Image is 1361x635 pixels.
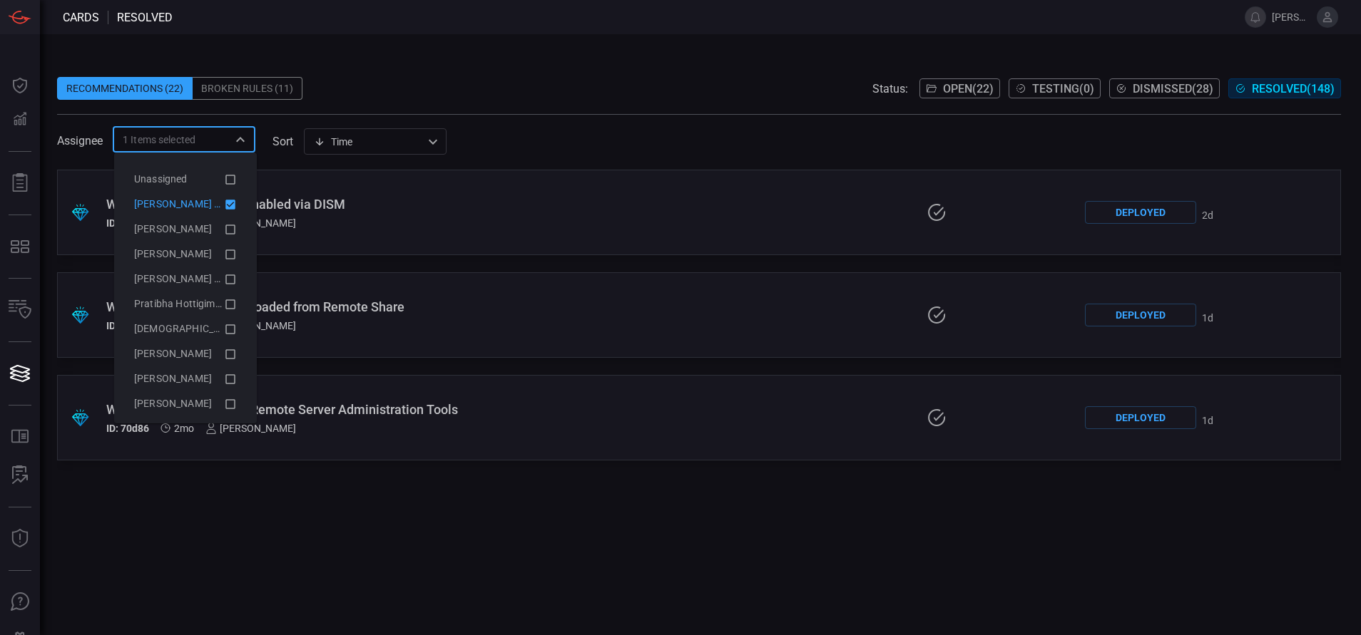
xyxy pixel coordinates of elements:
button: Dismissed(28) [1109,78,1220,98]
span: 1 Items selected [123,133,195,147]
div: Recommendations (22) [57,77,193,100]
h5: ID: 777be [106,217,149,229]
li: Pratibha Hottigimath [123,291,248,316]
li: Vedang Ranmale [123,316,248,341]
div: Windows - Python Script Loaded from Remote Share [106,299,546,314]
button: MITRE - Detection Posture [3,229,37,264]
li: bob blake [123,341,248,366]
button: Inventory [3,293,37,327]
h5: ID: 1b02d [106,320,149,331]
li: drew garthe [123,366,248,391]
div: Windows - File Services Enabled via DISM [106,197,546,212]
span: [PERSON_NAME] [134,373,212,384]
li: Derrick Ferrier [123,242,248,267]
button: Open(22) [919,78,1000,98]
span: Aug 14, 2025 6:02 PM [1202,312,1213,324]
span: Cards [63,11,99,24]
span: [PERSON_NAME] [134,223,212,234]
div: Deployed [1085,201,1196,224]
div: Deployed [1085,406,1196,429]
button: Resolved(148) [1228,78,1341,98]
span: Aug 14, 2025 3:31 PM [1202,415,1213,426]
span: Pratibha Hottigimath [134,298,230,309]
li: Unassigned [123,167,248,192]
h5: ID: 70d86 [106,423,149,434]
span: Assignee [57,134,103,148]
li: Andrew Ghobrial [123,217,248,242]
div: Time [314,135,424,149]
div: Deployed [1085,304,1196,326]
li: eric coffy [123,391,248,416]
span: Aug 13, 2025 7:47 PM [1202,210,1213,221]
button: Ask Us A Question [3,585,37,619]
li: Mason Brand [123,267,248,291]
button: Cards [3,356,37,391]
button: Dashboard [3,68,37,103]
span: Resolved ( 148 ) [1252,82,1335,95]
button: Threat Intelligence [3,522,37,556]
button: ALERT ANALYSIS [3,458,37,492]
button: Detections [3,103,37,137]
span: Open ( 22 ) [943,82,994,95]
span: [DEMOGRAPHIC_DATA][PERSON_NAME] [134,323,318,334]
span: Testing ( 0 ) [1032,82,1094,95]
button: Testing(0) [1009,78,1101,98]
span: [PERSON_NAME] [134,348,212,359]
span: [PERSON_NAME] [134,398,212,409]
button: Rule Catalog [3,420,37,454]
span: [PERSON_NAME].[PERSON_NAME] [1272,11,1311,23]
div: Broken Rules (11) [193,77,302,100]
div: [PERSON_NAME] [205,423,296,434]
span: Jun 29, 2025 10:25 AM [174,423,194,434]
label: sort [272,135,293,148]
span: [PERSON_NAME] (Myself) [134,198,251,210]
button: Close [230,130,250,150]
button: Reports [3,166,37,200]
span: [PERSON_NAME] [134,248,212,259]
li: Aravind Chinthala (Myself) [123,192,248,217]
span: Status: [872,82,908,95]
span: Dismissed ( 28 ) [1133,82,1213,95]
div: Windows - Installation of Remote Server Administration Tools [106,402,546,417]
span: resolved [117,11,173,24]
span: [PERSON_NAME] Brand [134,273,242,284]
span: Unassigned [134,173,188,185]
